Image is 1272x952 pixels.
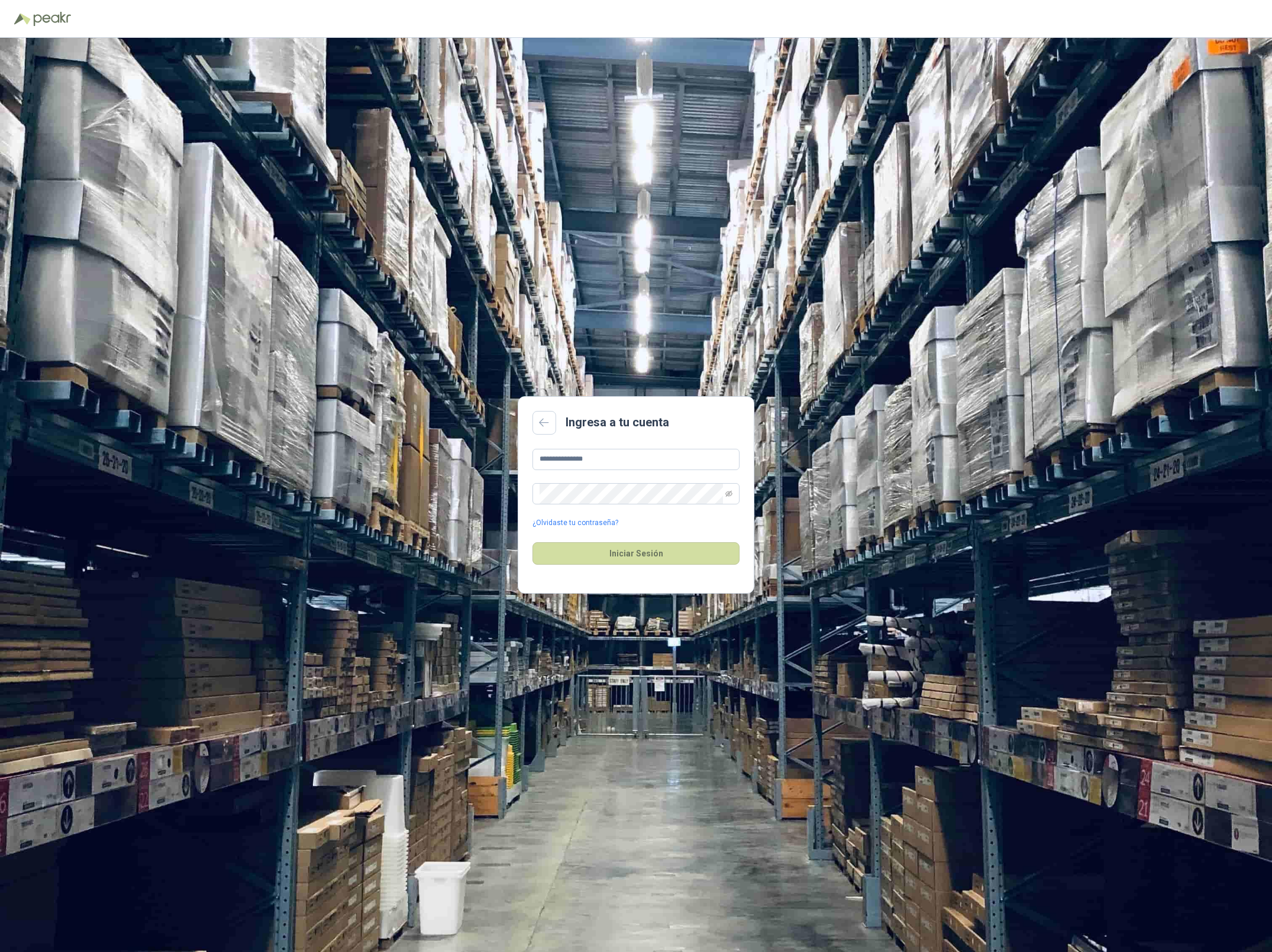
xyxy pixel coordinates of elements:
h2: Ingresa a tu cuenta [566,413,669,432]
img: Logo [14,13,31,25]
span: eye-invisible [725,490,732,497]
button: Iniciar Sesión [532,542,740,565]
a: ¿Olvidaste tu contraseña? [532,517,618,529]
img: Peakr [33,12,71,26]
